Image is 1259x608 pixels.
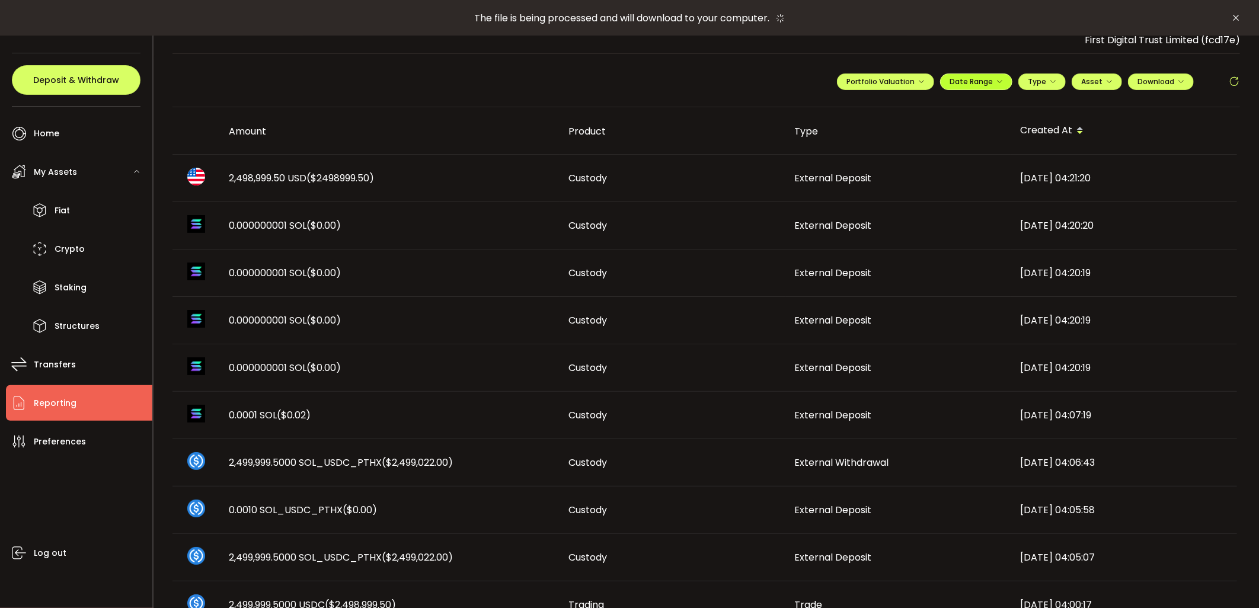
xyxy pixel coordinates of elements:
[1011,361,1237,375] div: [DATE] 04:20:19
[277,408,311,422] span: ($0.02)
[229,171,375,185] span: 2,498,999.50 USD
[229,503,378,517] span: 0.0010 SOL_USDC_PTHX
[569,171,608,185] span: Custody
[846,76,925,87] span: Portfolio Valuation
[569,503,608,517] span: Custody
[55,202,70,219] span: Fiat
[569,219,608,232] span: Custody
[785,124,1011,138] div: Type
[229,313,341,327] span: 0.000000001 SOL
[795,361,872,375] span: External Deposit
[382,551,453,564] span: ($2,499,022.00)
[837,73,934,90] button: Portfolio Valuation
[1011,456,1237,469] div: [DATE] 04:06:43
[1011,171,1237,185] div: [DATE] 04:21:20
[307,219,341,232] span: ($0.00)
[343,503,378,517] span: ($0.00)
[34,545,66,562] span: Log out
[795,219,872,232] span: External Deposit
[1072,73,1122,90] button: Asset
[229,456,453,469] span: 2,499,999.5000 SOL_USDC_PTHX
[220,124,560,138] div: Amount
[187,168,205,185] img: usd_portfolio.svg
[187,547,205,565] img: sol_usdc_pthx_portfolio.png
[569,313,608,327] span: Custody
[795,408,872,422] span: External Deposit
[34,125,59,142] span: Home
[795,503,872,517] span: External Deposit
[229,408,311,422] span: 0.0001 SOL
[795,171,872,185] span: External Deposit
[474,11,769,25] span: The file is being processed and will download to your computer.
[560,124,785,138] div: Product
[307,313,341,327] span: ($0.00)
[1011,503,1237,517] div: [DATE] 04:05:58
[34,356,76,373] span: Transfers
[229,219,341,232] span: 0.000000001 SOL
[187,357,205,375] img: sol_portfolio.png
[34,433,86,450] span: Preferences
[950,76,1003,87] span: Date Range
[1200,551,1259,608] iframe: Chat Widget
[1011,266,1237,280] div: [DATE] 04:20:19
[1011,219,1237,232] div: [DATE] 04:20:20
[569,361,608,375] span: Custody
[1137,76,1184,87] span: Download
[307,266,341,280] span: ($0.00)
[1011,121,1237,141] div: Created At
[33,76,119,84] span: Deposit & Withdraw
[229,361,341,375] span: 0.000000001 SOL
[1128,73,1194,90] button: Download
[55,318,100,335] span: Structures
[569,551,608,564] span: Custody
[795,551,872,564] span: External Deposit
[1018,73,1066,90] button: Type
[569,266,608,280] span: Custody
[229,266,341,280] span: 0.000000001 SOL
[1085,33,1240,47] span: First Digital Trust Limited (fcd17e)
[12,65,140,95] button: Deposit & Withdraw
[187,263,205,280] img: sol_portfolio.png
[34,395,76,412] span: Reporting
[307,361,341,375] span: ($0.00)
[229,551,453,564] span: 2,499,999.5000 SOL_USDC_PTHX
[55,279,87,296] span: Staking
[187,452,205,470] img: sol_usdc_pthx_portfolio.png
[569,456,608,469] span: Custody
[55,241,85,258] span: Crypto
[1028,76,1056,87] span: Type
[382,456,453,469] span: ($2,499,022.00)
[569,408,608,422] span: Custody
[1011,551,1237,564] div: [DATE] 04:05:07
[187,405,205,423] img: sol_portfolio.png
[187,310,205,328] img: sol_portfolio.png
[1011,313,1237,327] div: [DATE] 04:20:19
[1011,408,1237,422] div: [DATE] 04:07:19
[1081,76,1103,87] span: Asset
[187,500,205,517] img: sol_usdc_pthx_portfolio.png
[795,266,872,280] span: External Deposit
[307,171,375,185] span: ($2498999.50)
[795,456,889,469] span: External Withdrawal
[940,73,1012,90] button: Date Range
[187,215,205,233] img: sol_portfolio.png
[34,164,77,181] span: My Assets
[795,313,872,327] span: External Deposit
